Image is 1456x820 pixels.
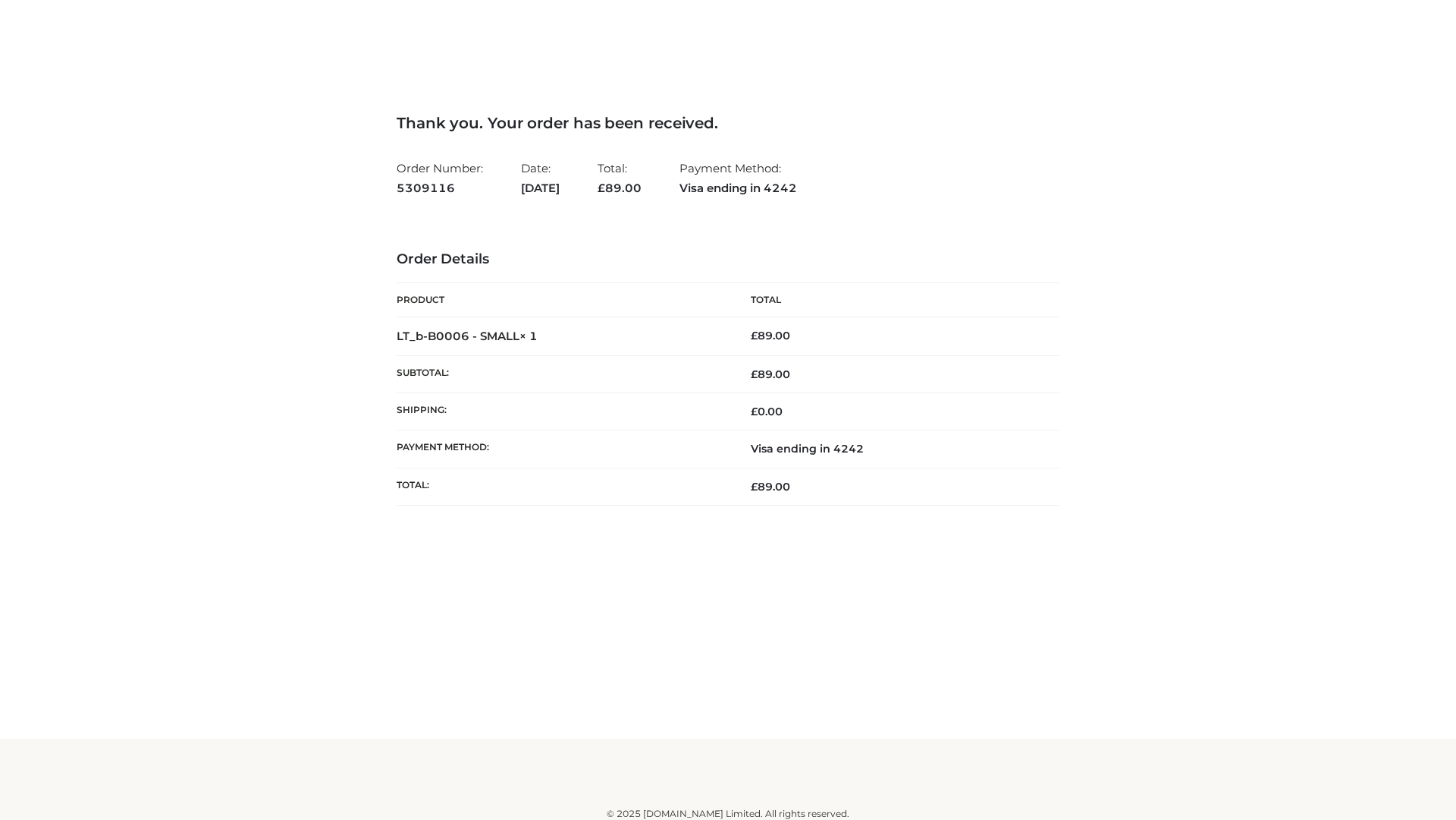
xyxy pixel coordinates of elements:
th: Subtotal: [397,355,728,393]
bdi: 89.00 [751,329,790,342]
span: £ [751,480,758,494]
td: Visa ending in 4242 [728,430,1059,468]
strong: LT_b-B0006 - SMALL [397,329,538,343]
li: Date: [521,155,560,201]
th: Shipping: [397,393,728,430]
span: £ [751,329,758,342]
th: Product [397,283,728,317]
h3: Thank you. Your order has been received. [397,114,1059,132]
strong: [DATE] [521,178,560,198]
h3: Order Details [397,251,1059,268]
li: Payment Method: [679,155,797,201]
span: £ [751,405,758,418]
li: Order Number: [397,155,483,201]
span: £ [598,181,605,195]
th: Total: [397,468,728,505]
strong: 5309116 [397,178,483,198]
bdi: 0.00 [751,405,783,418]
span: £ [751,367,758,381]
strong: Visa ending in 4242 [679,178,797,198]
th: Payment method: [397,430,728,468]
span: 89.00 [751,367,790,381]
strong: × 1 [519,329,538,343]
th: Total [728,283,1059,317]
span: 89.00 [751,480,790,494]
li: Total: [598,155,642,201]
span: 89.00 [598,181,642,195]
